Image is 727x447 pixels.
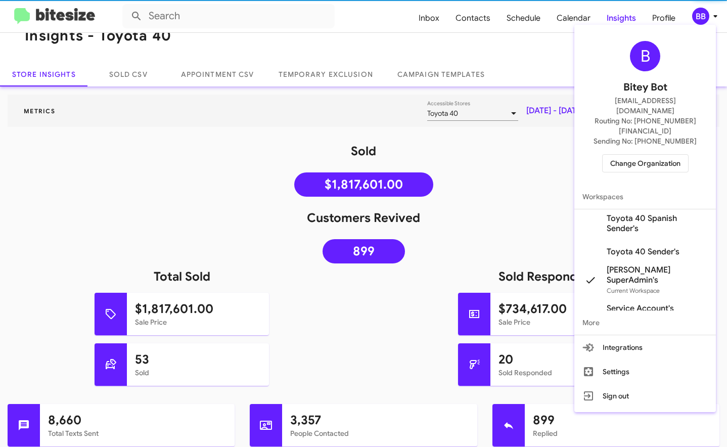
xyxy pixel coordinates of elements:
[607,265,708,285] span: [PERSON_NAME] SuperAdmin's
[586,96,704,116] span: [EMAIL_ADDRESS][DOMAIN_NAME]
[630,41,660,71] div: B
[607,303,674,314] span: Service Account's
[574,335,716,360] button: Integrations
[610,155,680,172] span: Change Organization
[594,136,697,146] span: Sending No: [PHONE_NUMBER]
[607,213,708,234] span: Toyota 40 Spanish Sender's
[574,384,716,408] button: Sign out
[574,360,716,384] button: Settings
[602,154,689,172] button: Change Organization
[586,116,704,136] span: Routing No: [PHONE_NUMBER][FINANCIAL_ID]
[574,310,716,335] span: More
[607,247,679,257] span: Toyota 40 Sender's
[574,185,716,209] span: Workspaces
[623,79,667,96] span: Bitey Bot
[607,287,660,294] span: Current Workspace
